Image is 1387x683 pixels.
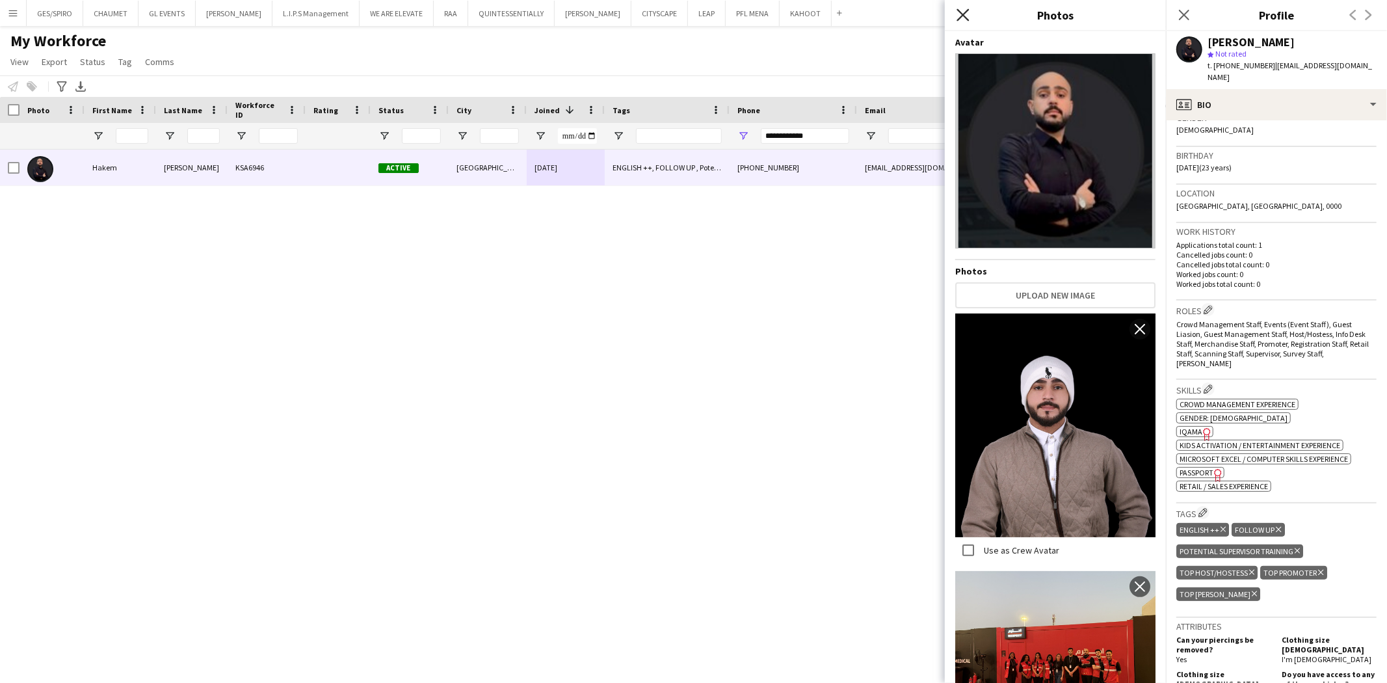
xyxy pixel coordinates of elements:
[726,1,780,26] button: PFL MENA
[156,150,228,185] div: [PERSON_NAME]
[164,130,176,142] button: Open Filter Menu
[613,105,630,115] span: Tags
[116,128,148,144] input: First Name Filter Input
[780,1,832,26] button: KAHOOT
[613,130,624,142] button: Open Filter Menu
[1176,187,1377,199] h3: Location
[730,150,857,185] div: [PHONE_NUMBER]
[1176,125,1254,135] span: [DEMOGRAPHIC_DATA]
[1166,7,1387,23] h3: Profile
[27,1,83,26] button: GES/SPIRO
[955,36,1156,48] h4: Avatar
[139,1,196,26] button: GL EVENTS
[737,105,760,115] span: Phone
[857,150,1015,185] div: [EMAIL_ADDRESS][DOMAIN_NAME]
[1176,303,1377,317] h3: Roles
[92,130,104,142] button: Open Filter Menu
[313,105,338,115] span: Rating
[865,130,877,142] button: Open Filter Menu
[1176,319,1369,368] span: Crowd Management Staff, Events (Event Staff), Guest Liasion, Guest Management Staff, Host/Hostess...
[196,1,272,26] button: [PERSON_NAME]
[1180,399,1295,409] span: Crowd management experience
[1176,163,1232,172] span: [DATE] (23 years)
[1176,269,1377,279] p: Worked jobs count: 0
[981,544,1059,556] label: Use as Crew Avatar
[945,7,1166,23] h3: Photos
[1176,621,1377,632] h3: Attributes
[434,1,468,26] button: RAA
[118,56,132,68] span: Tag
[1176,654,1187,664] span: Yes
[80,56,105,68] span: Status
[27,156,53,182] img: Hakem Bader
[92,105,132,115] span: First Name
[73,79,88,94] app-action-btn: Export XLSX
[1176,150,1377,161] h3: Birthday
[1180,413,1288,423] span: Gender: [DEMOGRAPHIC_DATA]
[456,105,471,115] span: City
[1166,89,1387,120] div: Bio
[555,1,631,26] button: [PERSON_NAME]
[1180,454,1348,464] span: Microsoft Excel / Computer skills experience
[468,1,555,26] button: QUINTESSENTIALLY
[865,105,886,115] span: Email
[955,314,1156,537] img: Crew photo 1094863
[145,56,174,68] span: Comms
[1282,635,1377,654] h5: Clothing size [DEMOGRAPHIC_DATA]
[1176,240,1377,250] p: Applications total count: 1
[402,128,441,144] input: Status Filter Input
[631,1,688,26] button: CITYSCAPE
[360,1,434,26] button: WE ARE ELEVATE
[1232,523,1284,537] div: FOLLOW UP
[535,130,546,142] button: Open Filter Menu
[1176,566,1258,580] div: TOP HOST/HOSTESS
[1176,260,1377,269] p: Cancelled jobs total count: 0
[164,105,202,115] span: Last Name
[1176,635,1271,654] h5: Can your piercings be removed?
[1282,654,1371,664] span: I'm [DEMOGRAPHIC_DATA]
[888,128,1007,144] input: Email Filter Input
[1176,201,1341,211] span: [GEOGRAPHIC_DATA], [GEOGRAPHIC_DATA], 0000
[378,105,404,115] span: Status
[228,150,306,185] div: KSA6946
[737,130,749,142] button: Open Filter Menu
[75,53,111,70] a: Status
[36,53,72,70] a: Export
[527,150,605,185] div: [DATE]
[1176,506,1377,520] h3: Tags
[456,130,468,142] button: Open Filter Menu
[1208,36,1295,48] div: [PERSON_NAME]
[113,53,137,70] a: Tag
[1176,587,1260,601] div: TOP [PERSON_NAME]
[85,150,156,185] div: Hakem
[955,282,1156,308] button: Upload new image
[10,56,29,68] span: View
[83,1,139,26] button: CHAUMET
[42,56,67,68] span: Export
[558,128,597,144] input: Joined Filter Input
[636,128,722,144] input: Tags Filter Input
[378,163,419,173] span: Active
[1180,427,1202,436] span: IQAMA
[1176,382,1377,396] h3: Skills
[235,130,247,142] button: Open Filter Menu
[187,128,220,144] input: Last Name Filter Input
[480,128,519,144] input: City Filter Input
[272,1,360,26] button: L.I.P.S Management
[1180,468,1213,477] span: Passport
[1215,49,1247,59] span: Not rated
[688,1,726,26] button: LEAP
[605,150,730,185] div: ENGLISH ++, FOLLOW UP , Potential Supervisor Training, TOP HOST/HOSTESS, TOP PROMOTER, TOP [PERSO...
[27,105,49,115] span: Photo
[1180,481,1268,491] span: Retail / Sales experience
[5,53,34,70] a: View
[54,79,70,94] app-action-btn: Advanced filters
[1208,60,1372,82] span: | [EMAIL_ADDRESS][DOMAIN_NAME]
[1176,523,1229,537] div: ENGLISH ++
[1260,566,1327,580] div: TOP PROMOTER
[235,100,282,120] span: Workforce ID
[10,31,106,51] span: My Workforce
[535,105,560,115] span: Joined
[761,128,849,144] input: Phone Filter Input
[955,53,1156,248] img: Crew avatar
